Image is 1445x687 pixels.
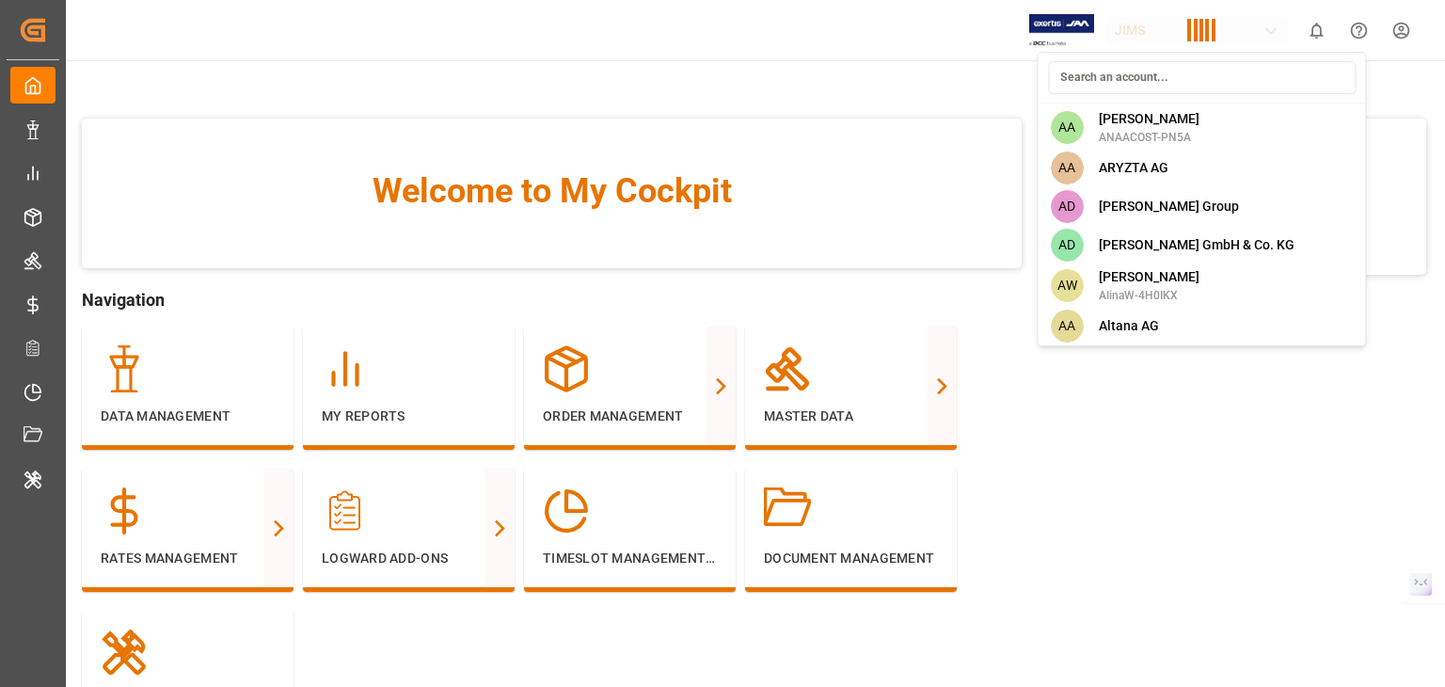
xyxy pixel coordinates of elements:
button: show 0 new notifications [1295,9,1338,52]
p: Order Management [543,407,717,426]
input: Search an account... [1048,61,1356,94]
p: Rates Management [101,549,275,568]
button: Help Center [1338,9,1380,52]
p: My Reports [322,407,496,426]
p: Document Management [764,549,938,568]
span: Navigation [82,287,1022,312]
p: Master Data [764,407,938,426]
p: Data Management [101,407,275,426]
span: Welcome to My Cockpit [119,166,984,216]
img: Exertis%20JAM%20-%20Email%20Logo.jpg_1722504956.jpg [1029,14,1094,47]
p: Logward Add-ons [322,549,496,568]
p: Timeslot Management V2 [543,549,717,568]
